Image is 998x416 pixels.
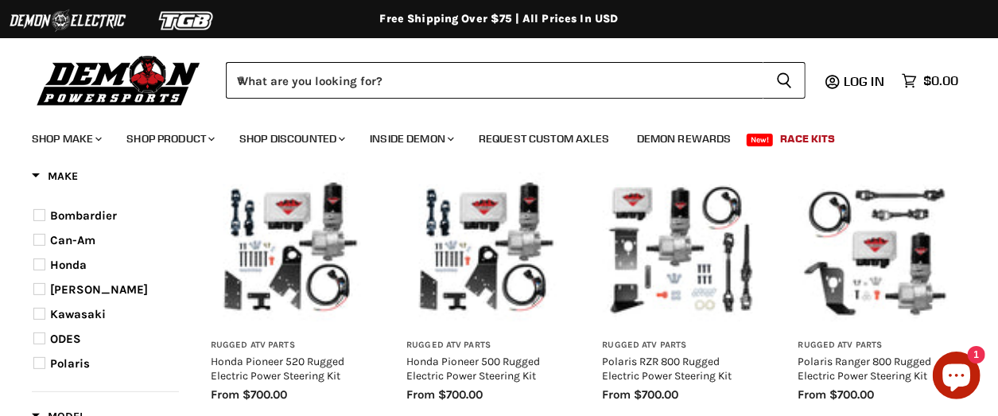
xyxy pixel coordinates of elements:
[243,387,287,402] span: $700.00
[603,340,759,352] h3: Rugged ATV Parts
[115,122,224,155] a: Shop Product
[50,208,117,223] span: Bombardier
[798,387,827,402] span: from
[923,73,958,88] span: $0.00
[211,172,367,328] img: Honda Pioneer 520 Rugged Electric Power Steering Kit
[830,387,875,402] span: $700.00
[798,340,954,352] h3: Rugged ATV Parts
[32,169,78,189] button: Filter by Make
[769,122,848,155] a: Race Kits
[50,332,81,346] span: ODES
[928,352,985,403] inbox-online-store-chat: Shopify online store chat
[844,73,884,89] span: Log in
[406,340,562,352] h3: Rugged ATV Parts
[603,172,759,328] img: Polaris RZR 800 Rugged Electric Power Steering Kit
[603,387,631,402] span: from
[358,122,464,155] a: Inside Demon
[211,387,239,402] span: from
[467,122,622,155] a: Request Custom Axles
[50,307,106,321] span: Kawasaki
[406,172,562,328] img: Honda Pioneer 500 Rugged Electric Power Steering Kit
[32,169,78,183] span: Make
[635,387,679,402] span: $700.00
[20,122,111,155] a: Shop Make
[226,62,806,99] form: Product
[32,52,206,108] img: Demon Powersports
[50,233,95,247] span: Can-Am
[20,116,954,155] ul: Main menu
[798,172,954,328] img: Polaris Ranger 800 Rugged Electric Power Steering Kit
[227,122,355,155] a: Shop Discounted
[438,387,483,402] span: $700.00
[211,340,367,352] h3: Rugged ATV Parts
[625,122,744,155] a: Demon Rewards
[50,356,90,371] span: Polaris
[406,387,435,402] span: from
[127,6,247,36] img: TGB Logo 2
[763,62,806,99] button: Search
[798,355,932,382] a: Polaris Ranger 800 Rugged Electric Power Steering Kit
[226,62,763,99] input: When autocomplete results are available use up and down arrows to review and enter to select
[837,74,894,88] a: Log in
[50,258,87,272] span: Honda
[747,134,774,146] span: New!
[406,355,540,382] a: Honda Pioneer 500 Rugged Electric Power Steering Kit
[8,6,127,36] img: Demon Electric Logo 2
[211,355,344,382] a: Honda Pioneer 520 Rugged Electric Power Steering Kit
[603,355,732,382] a: Polaris RZR 800 Rugged Electric Power Steering Kit
[894,69,966,92] a: $0.00
[50,282,148,297] span: [PERSON_NAME]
